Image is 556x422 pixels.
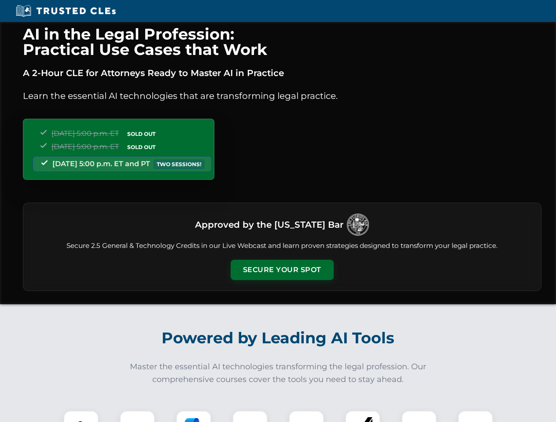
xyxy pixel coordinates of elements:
p: Learn the essential AI technologies that are transforming legal practice. [23,89,541,103]
button: Secure Your Spot [231,260,334,280]
p: Master the essential AI technologies transforming the legal profession. Our comprehensive courses... [124,360,432,386]
img: Logo [347,214,369,236]
img: Trusted CLEs [13,4,118,18]
span: SOLD OUT [124,142,158,152]
p: A 2-Hour CLE for Attorneys Ready to Master AI in Practice [23,66,541,80]
span: [DATE] 5:00 p.m. ET [52,142,119,151]
h3: Approved by the [US_STATE] Bar [195,217,343,233]
span: [DATE] 5:00 p.m. ET [52,129,119,138]
p: Secure 2.5 General & Technology Credits in our Live Webcast and learn proven strategies designed ... [34,241,530,251]
h1: AI in the Legal Profession: Practical Use Cases that Work [23,26,541,57]
h2: Powered by Leading AI Tools [34,323,522,353]
span: SOLD OUT [124,129,158,138]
